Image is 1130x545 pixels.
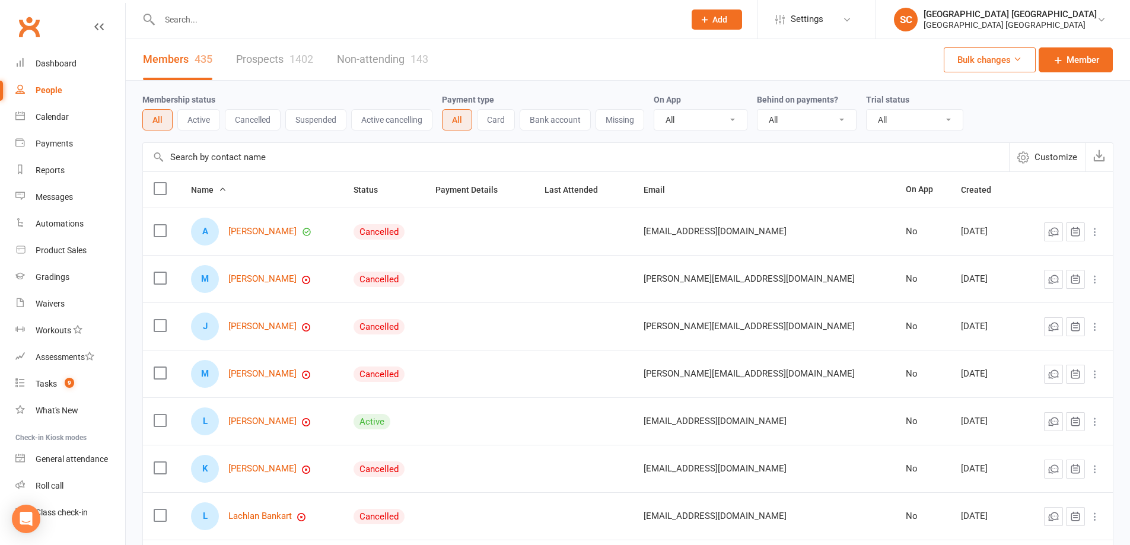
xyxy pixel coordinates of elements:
div: Calendar [36,112,69,122]
label: Payment type [442,95,494,104]
div: SC [894,8,918,31]
button: Add [692,9,742,30]
div: Cancelled [354,319,405,334]
div: Cancelled [354,461,405,477]
button: Status [354,183,391,197]
div: 143 [410,53,428,65]
button: Suspended [285,109,346,130]
div: What's New [36,406,78,415]
a: Class kiosk mode [15,499,125,526]
div: Angela [191,218,219,246]
a: People [15,77,125,104]
div: Melissa [191,360,219,388]
div: Product Sales [36,246,87,255]
div: General attendance [36,454,108,464]
div: Cancelled [354,272,405,287]
a: Tasks 9 [15,371,125,397]
div: [DATE] [961,369,1013,379]
div: Lachlan [191,407,219,435]
div: Waivers [36,299,65,308]
div: Assessments [36,352,94,362]
a: Dashboard [15,50,125,77]
div: No [906,321,940,332]
a: Product Sales [15,237,125,264]
div: [GEOGRAPHIC_DATA] [GEOGRAPHIC_DATA] [924,20,1097,30]
div: Cancelled [354,224,405,240]
span: [EMAIL_ADDRESS][DOMAIN_NAME] [644,505,787,527]
div: Class check-in [36,508,88,517]
a: [PERSON_NAME] [228,464,297,474]
th: On App [895,172,950,208]
a: Automations [15,211,125,237]
div: [GEOGRAPHIC_DATA] [GEOGRAPHIC_DATA] [924,9,1097,20]
input: Search... [156,11,676,28]
button: Active [177,109,220,130]
div: [DATE] [961,464,1013,474]
a: Non-attending143 [337,39,428,80]
span: 9 [65,378,74,388]
button: All [142,109,173,130]
a: Member [1039,47,1113,72]
a: [PERSON_NAME] [228,274,297,284]
button: Card [477,109,515,130]
div: 435 [195,53,212,65]
a: Assessments [15,344,125,371]
a: Clubworx [14,12,44,42]
a: Members435 [143,39,212,80]
span: Created [961,185,1004,195]
a: [PERSON_NAME] [228,416,297,426]
span: [EMAIL_ADDRESS][DOMAIN_NAME] [644,410,787,432]
div: No [906,274,940,284]
div: 1402 [289,53,313,65]
div: No [906,227,940,237]
div: Automations [36,219,84,228]
span: Status [354,185,391,195]
a: Workouts [15,317,125,344]
span: Member [1067,53,1099,67]
button: Bank account [520,109,591,130]
label: On App [654,95,681,104]
a: Prospects1402 [236,39,313,80]
span: Add [712,15,727,24]
button: Name [191,183,227,197]
span: Email [644,185,678,195]
div: No [906,511,940,521]
div: Reports [36,165,65,175]
span: [EMAIL_ADDRESS][DOMAIN_NAME] [644,220,787,243]
div: Lachlan [191,502,219,530]
div: Cancelled [354,366,405,382]
label: Membership status [142,95,215,104]
a: Calendar [15,104,125,130]
a: [PERSON_NAME] [228,369,297,379]
div: People [36,85,62,95]
span: [PERSON_NAME][EMAIL_ADDRESS][DOMAIN_NAME] [644,362,855,385]
div: Workouts [36,326,71,335]
a: What's New [15,397,125,424]
span: [PERSON_NAME][EMAIL_ADDRESS][DOMAIN_NAME] [644,267,855,290]
div: Joel [191,313,219,340]
div: No [906,464,940,474]
div: Messages [36,192,73,202]
span: Settings [791,6,823,33]
button: Cancelled [225,109,281,130]
label: Behind on payments? [757,95,838,104]
span: [PERSON_NAME][EMAIL_ADDRESS][DOMAIN_NAME] [644,315,855,337]
a: Roll call [15,473,125,499]
a: Messages [15,184,125,211]
input: Search by contact name [143,143,1009,171]
a: [PERSON_NAME] [228,321,297,332]
button: Bulk changes [944,47,1036,72]
label: Trial status [866,95,909,104]
span: [EMAIL_ADDRESS][DOMAIN_NAME] [644,457,787,480]
button: Active cancelling [351,109,432,130]
div: Payments [36,139,73,148]
button: Missing [596,109,644,130]
div: No [906,369,940,379]
div: [DATE] [961,227,1013,237]
div: [DATE] [961,274,1013,284]
span: Customize [1034,150,1077,164]
a: Payments [15,130,125,157]
div: Cancelled [354,509,405,524]
a: [PERSON_NAME] [228,227,297,237]
div: Gradings [36,272,69,282]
